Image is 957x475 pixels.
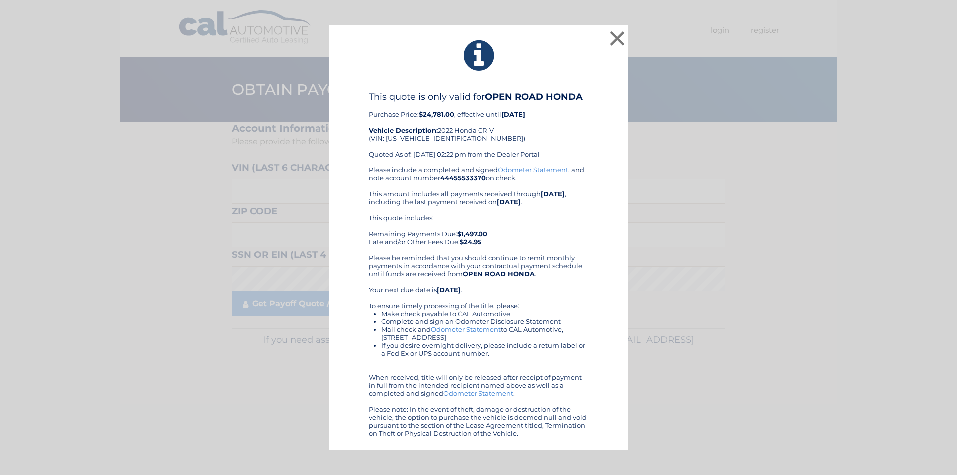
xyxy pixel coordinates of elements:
li: Make check payable to CAL Automotive [381,310,588,317]
a: Odometer Statement [498,166,568,174]
b: [DATE] [437,286,461,294]
div: Purchase Price: , effective until 2022 Honda CR-V (VIN: [US_VEHICLE_IDENTIFICATION_NUMBER]) Quote... [369,91,588,166]
a: Odometer Statement [431,325,501,333]
li: Complete and sign an Odometer Disclosure Statement [381,317,588,325]
b: OPEN ROAD HONDA [463,270,535,278]
b: $24,781.00 [419,110,454,118]
li: Mail check and to CAL Automotive, [STREET_ADDRESS] [381,325,588,341]
b: [DATE] [497,198,521,206]
b: [DATE] [541,190,565,198]
div: Please include a completed and signed , and note account number on check. This amount includes al... [369,166,588,437]
b: $1,497.00 [457,230,487,238]
h4: This quote is only valid for [369,91,588,102]
button: × [607,28,627,48]
a: Odometer Statement [443,389,513,397]
div: This quote includes: Remaining Payments Due: Late and/or Other Fees Due: [369,214,588,246]
b: 44455533370 [440,174,486,182]
b: OPEN ROAD HONDA [485,91,583,102]
li: If you desire overnight delivery, please include a return label or a Fed Ex or UPS account number. [381,341,588,357]
strong: Vehicle Description: [369,126,438,134]
b: [DATE] [501,110,525,118]
b: $24.95 [460,238,481,246]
